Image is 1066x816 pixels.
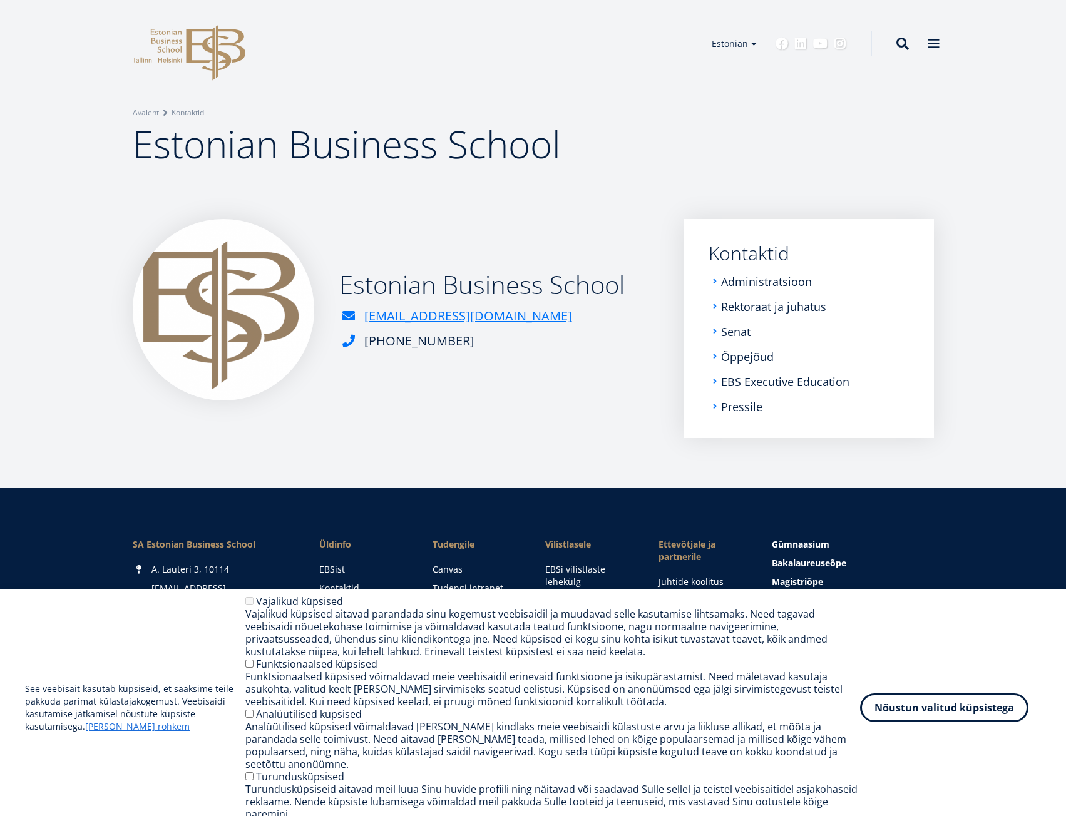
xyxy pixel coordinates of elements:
span: Gümnaasium [772,538,829,550]
a: Kontaktid [319,582,407,594]
div: SA Estonian Business School [133,538,294,551]
span: Estonian Business School [133,118,561,170]
a: Tudengile [433,538,521,551]
a: Linkedin [794,38,807,50]
div: [PHONE_NUMBER] [364,332,474,350]
a: Instagram [834,38,846,50]
a: Rektoraat ja juhatus [721,300,826,313]
a: Juhtide koolitus [659,576,747,588]
a: Canvas [433,563,521,576]
div: Analüütilised küpsised võimaldavad [PERSON_NAME] kindlaks meie veebisaidi külastuste arvu ja liik... [245,720,860,770]
h2: Estonian Business School [339,269,625,300]
button: Nõustun valitud küpsistega [860,693,1028,722]
label: Funktsionaalsed küpsised [256,657,377,671]
a: Pressile [721,400,762,413]
a: [EMAIL_ADDRESS][DOMAIN_NAME] [364,307,572,325]
a: Administratsioon [721,275,812,288]
label: Turundusküpsised [256,770,344,783]
a: Tudengi intranet [433,582,521,594]
a: EBSi vilistlaste lehekülg [545,563,633,588]
a: [PERSON_NAME] rohkem [85,720,190,733]
img: Logo [133,219,314,400]
a: Õppejõud [721,350,774,363]
span: Bakalaureuseõpe [772,557,846,569]
a: Senat [721,325,751,338]
a: Youtube [813,38,828,50]
a: Bakalaureuseõpe [772,557,933,569]
a: EBS Executive Education [721,375,849,388]
a: Kontaktid [709,244,909,263]
a: Facebook [776,38,788,50]
div: Vajalikud küpsised aitavad parandada sinu kogemust veebisaidil ja muudavad selle kasutamise lihts... [245,608,860,658]
a: EBSist [319,563,407,576]
a: Magistriõpe [772,576,933,588]
a: Gümnaasium [772,538,933,551]
a: Avaleht [133,106,159,119]
p: See veebisait kasutab küpsiseid, et saaksime teile pakkuda parimat külastajakogemust. Veebisaidi ... [25,683,245,733]
label: Analüütilised küpsised [256,707,362,721]
a: Kontaktid [172,106,204,119]
span: Vilistlasele [545,538,633,551]
span: Ettevõtjale ja partnerile [659,538,747,563]
div: A. Lauteri 3, 10114 [133,563,294,576]
div: Funktsionaalsed küpsised võimaldavad meie veebisaidil erinevaid funktsioone ja isikupärastamist. ... [245,670,860,708]
a: [EMAIL_ADDRESS][DOMAIN_NAME] [151,582,294,607]
span: Magistriõpe [772,576,823,588]
label: Vajalikud küpsised [256,594,343,608]
span: Üldinfo [319,538,407,551]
